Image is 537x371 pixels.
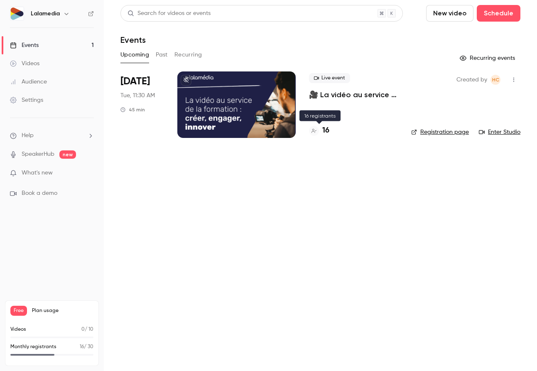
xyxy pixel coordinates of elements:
button: Upcoming [120,48,149,61]
span: 16 [80,344,84,349]
div: Settings [10,96,43,104]
p: Videos [10,326,26,333]
span: Live event [309,73,350,83]
button: Schedule [477,5,520,22]
span: Book a demo [22,189,57,198]
button: Recurring events [456,52,520,65]
div: Events [10,41,39,49]
p: Monthly registrants [10,343,56,351]
div: Videos [10,59,39,68]
a: Registration page [411,128,469,136]
span: [DATE] [120,75,150,88]
button: Recurring [174,48,202,61]
div: Search for videos or events [128,9,211,18]
iframe: Noticeable Trigger [84,170,94,177]
span: Plan usage [32,307,93,314]
a: SpeakerHub [22,150,54,159]
button: Past [156,48,168,61]
a: Enter Studio [479,128,520,136]
div: Oct 21 Tue, 11:30 AM (Europe/Paris) [120,71,164,138]
span: Help [22,131,34,140]
button: New video [426,5,473,22]
h6: Lalamedia [31,10,60,18]
div: 45 min [120,106,145,113]
a: 🎥 La vidéo au service de la formation : créer, engager, innover [309,90,398,100]
p: / 10 [81,326,93,333]
span: new [59,150,76,159]
p: / 30 [80,343,93,351]
li: help-dropdown-opener [10,131,94,140]
img: Lalamedia [10,7,24,20]
span: HC [492,75,499,85]
h1: Events [120,35,146,45]
div: Audience [10,78,47,86]
h4: 16 [322,125,329,136]
span: Tue, 11:30 AM [120,91,155,100]
span: What's new [22,169,53,177]
span: 0 [81,327,85,332]
span: Created by [456,75,487,85]
span: Hélène CHOMIENNE [490,75,500,85]
a: 16 [309,125,329,136]
span: Free [10,306,27,316]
